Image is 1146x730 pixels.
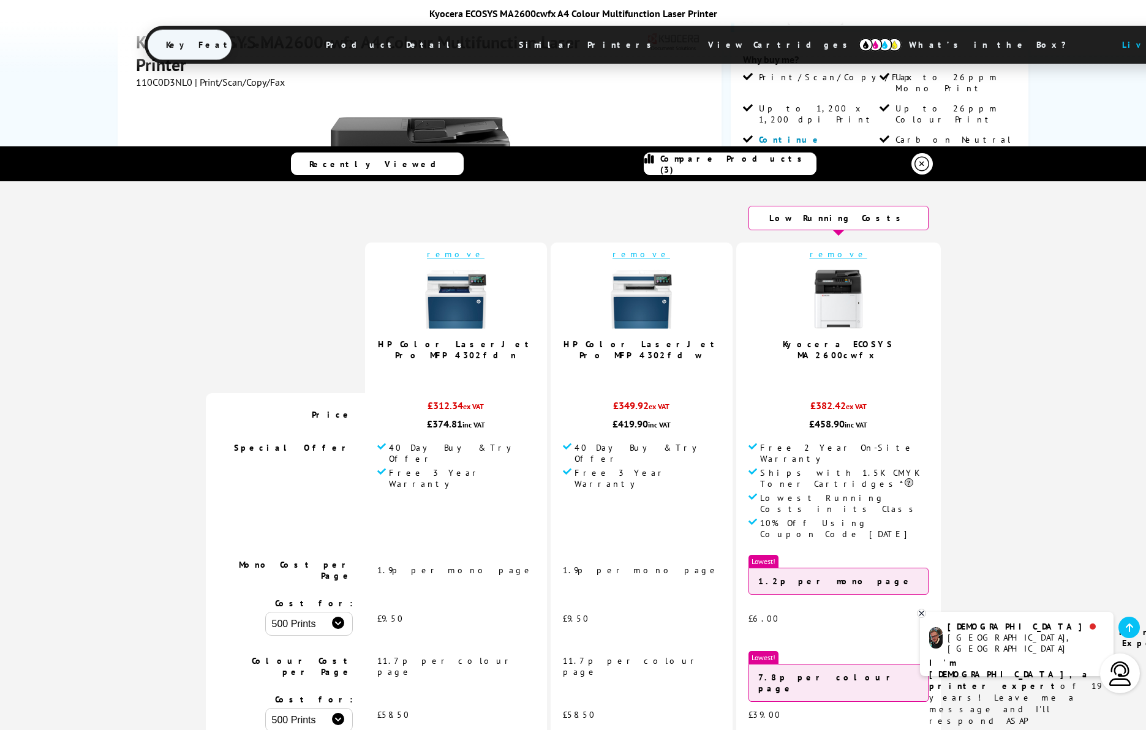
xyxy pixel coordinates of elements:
img: user-headset-light.svg [1108,661,1133,686]
span: Free 3 Year Warranty [389,467,535,489]
span: 11.7p per colour page [563,655,699,677]
div: Kyocera ECOSYS MA2600cwfx A4 Colour Multifunction Laser Printer [145,7,1002,20]
span: Up to 1,200 x 1,200 dpi Print [759,103,877,125]
span: Up to 26ppm Colour Print [895,103,1014,125]
a: HP Color LaserJet Pro MFP 4302fdn [378,339,534,361]
b: I'm [DEMOGRAPHIC_DATA], a printer expert [929,657,1091,691]
img: chris-livechat.png [929,627,943,649]
span: ex VAT [649,402,669,411]
span: £6.00 [748,613,779,624]
span: 1.9p per mono page [377,565,533,576]
span: £39.00 [748,709,781,720]
span: Colour Cost per Page [252,655,353,677]
div: £349.92 [563,399,720,418]
span: Key Features [148,30,294,59]
span: What’s in the Box? [891,30,1096,59]
span: £9.50 [563,613,589,624]
div: £419.90 [563,418,720,430]
span: Lowest! [748,651,778,664]
img: Kyocera ECOSYS MA2600cwfx [301,113,541,353]
span: Special Offer [234,442,353,453]
strong: 1.2p per mono page [758,576,913,587]
div: £382.42 [748,399,929,418]
span: Similar Printers [500,30,676,59]
span: inc VAT [462,420,485,429]
span: View Cartridges [690,29,877,61]
span: / 5 [460,367,473,381]
span: | Print/Scan/Copy/Fax [195,76,285,88]
a: Recently Viewed [291,152,464,175]
span: 110C0D3NL0 [136,76,192,88]
span: / 5 [842,367,855,381]
span: £58.50 [377,709,410,720]
span: Ships with 1.5K CMYK Toner Cartridges* [760,467,929,489]
span: 5.0 [827,367,842,381]
span: £58.50 [563,709,595,720]
span: ex VAT [846,402,867,411]
span: ex VAT [463,402,484,411]
span: Print/Scan/Copy/Fax [759,72,916,83]
span: 5.0 [631,367,646,381]
span: 11.7p per colour page [377,655,513,677]
a: remove [810,249,867,260]
span: Continue printing in mono even if the printer is out of colour toners [759,134,862,211]
a: remove [613,249,670,260]
a: remove [427,249,484,260]
a: HP Color LaserJet Pro MFP 4302fdw [564,339,720,361]
span: Mono Cost per Page [239,559,353,581]
div: £374.81 [377,418,535,430]
span: Price [312,409,353,420]
span: 40 Day Buy & Try Offer [575,442,720,464]
span: 10% Off Using Coupon Code [DATE] [760,517,929,540]
span: 40 Day Buy & Try Offer [389,442,535,464]
span: inc VAT [845,420,867,429]
span: 5.0 [445,367,460,381]
div: Low Running Costs [748,206,929,230]
a: Kyocera ECOSYS MA2600cwfx [783,339,894,361]
span: Up to 26ppm Mono Print [895,72,1014,94]
a: Compare Products (3) [644,152,816,175]
img: kyocera-ma2600cwfx-main-large-small.jpg [808,269,869,330]
span: £9.50 [377,613,404,624]
img: HP-4302fdw-Front-Main-Small.jpg [611,269,672,330]
span: Lowest Running Costs in its Class [760,492,929,514]
span: 1.9p per mono page [563,565,719,576]
p: of 19 years! Leave me a message and I'll respond ASAP [929,657,1104,727]
span: Compare Products (3) [660,153,816,175]
span: Cost for: [275,694,353,705]
img: HP-4302fdn-Front-Main-Small.jpg [425,269,486,330]
strong: 7.8p per colour page [758,672,897,694]
span: Lowest! [748,555,778,568]
div: [DEMOGRAPHIC_DATA] [948,621,1104,632]
span: Recently Viewed [309,159,448,170]
span: Product Details [307,30,487,59]
div: [GEOGRAPHIC_DATA], [GEOGRAPHIC_DATA] [948,632,1104,654]
img: cmyk-icon.svg [859,38,902,51]
div: £312.34 [377,399,535,418]
span: Free 2 Year On-Site Warranty [760,442,929,464]
span: Cost for: [275,598,353,609]
span: / 5 [646,367,658,381]
div: £458.90 [748,418,929,430]
span: Carbon Neutral [895,134,1012,145]
span: Free 3 Year Warranty [575,467,720,489]
span: inc VAT [648,420,671,429]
